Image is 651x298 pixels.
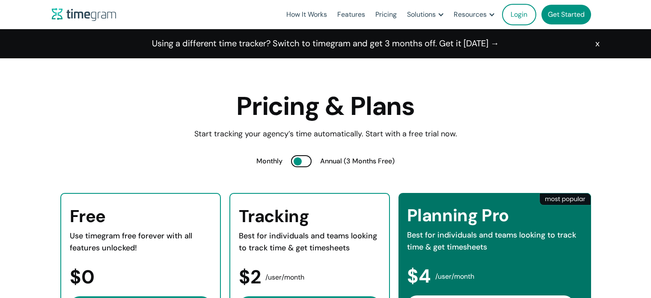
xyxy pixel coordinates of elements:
div: Solutions [407,9,436,21]
div: Resources [454,9,487,21]
div: $4 [407,271,583,283]
div: Best for individuals and teams looking to track time & get timesheets [239,230,380,254]
h3: Planning Pro [407,206,583,225]
a: Get Started [541,5,591,24]
span: /user/month [265,271,304,283]
h3: Tracking [239,207,380,226]
div: x [595,38,600,50]
h3: Free [70,207,211,226]
div: Use timegram free forever with all features unlocked! [70,230,211,254]
span: /user/month [435,271,474,283]
div: Best for individuals and teams looking to track time & get timesheets [407,229,583,253]
div: Start tracking your agency’s time automatically. Start with a free trial now. [125,128,527,140]
div: $0 [70,271,211,283]
a: Using a different time tracker? Switch to timegram and get 3 months off. Get it [DATE] → [152,38,499,50]
a: Login [502,4,536,25]
h1: Pricing & Plans [125,93,527,120]
div: Annual (3 Months Free) [320,155,395,167]
div: Monthly [256,155,282,167]
div: $2 [239,271,380,283]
